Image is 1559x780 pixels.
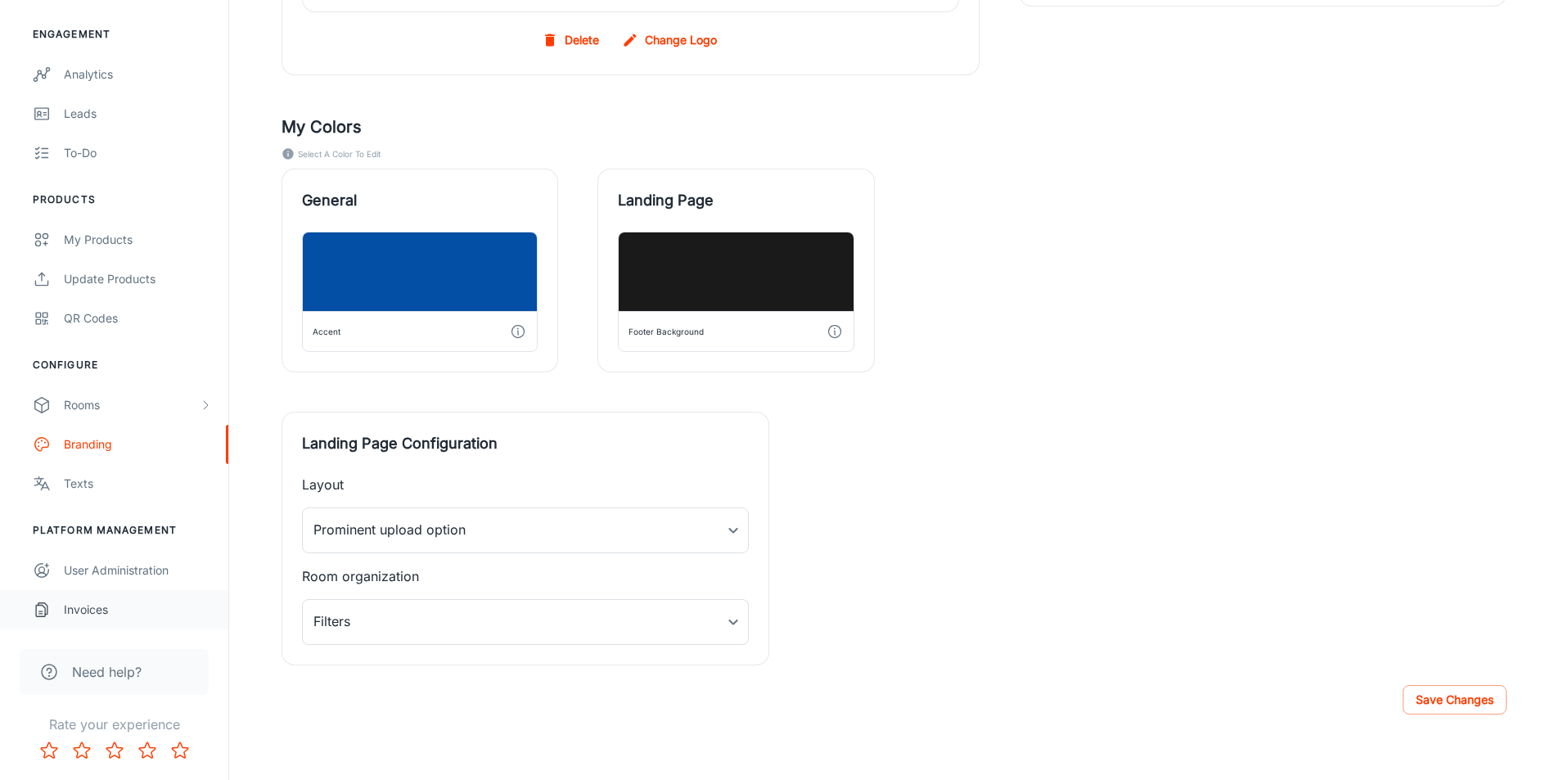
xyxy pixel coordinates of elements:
[64,105,212,123] div: Leads
[302,475,749,494] p: Layout
[64,65,212,83] div: Analytics
[302,432,749,455] span: Landing Page Configuration
[64,144,212,162] div: To-do
[64,561,212,579] div: User Administration
[282,115,1507,139] h5: My Colors
[131,734,164,767] button: Rate 4 star
[65,734,98,767] button: Rate 2 star
[13,715,215,734] p: Rate your experience
[164,734,196,767] button: Rate 5 star
[72,662,142,682] span: Need help?
[313,323,340,340] div: Accent
[33,734,65,767] button: Rate 1 star
[98,734,131,767] button: Rate 3 star
[64,270,212,288] div: Update Products
[64,475,212,493] div: Texts
[302,599,749,645] div: Filters
[618,189,854,212] span: Landing Page
[302,189,538,212] span: General
[619,25,723,55] label: Change Logo
[538,25,606,55] button: Delete
[64,231,212,249] div: My Products
[1403,685,1507,715] button: Save Changes
[64,435,212,453] div: Branding
[629,323,704,340] div: Footer Background
[64,601,212,619] div: Invoices
[302,507,749,553] div: Prominent upload option
[64,309,212,327] div: QR Codes
[64,396,199,414] div: Rooms
[302,566,749,586] p: Room organization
